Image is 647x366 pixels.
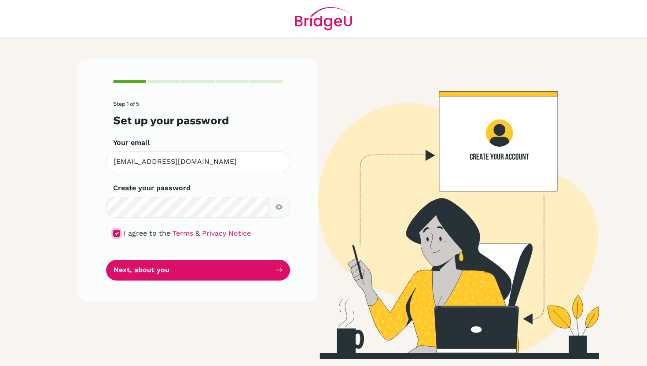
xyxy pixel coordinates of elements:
span: I agree to the [124,229,170,237]
h3: Set up your password [113,114,283,127]
a: Terms [173,229,193,237]
button: Next, about you [106,260,290,281]
label: Your email [113,137,150,148]
a: Privacy Notice [202,229,251,237]
label: Create your password [113,183,191,193]
span: Step 1 of 5 [113,100,139,107]
span: & [195,229,200,237]
input: Insert your email* [106,152,290,172]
